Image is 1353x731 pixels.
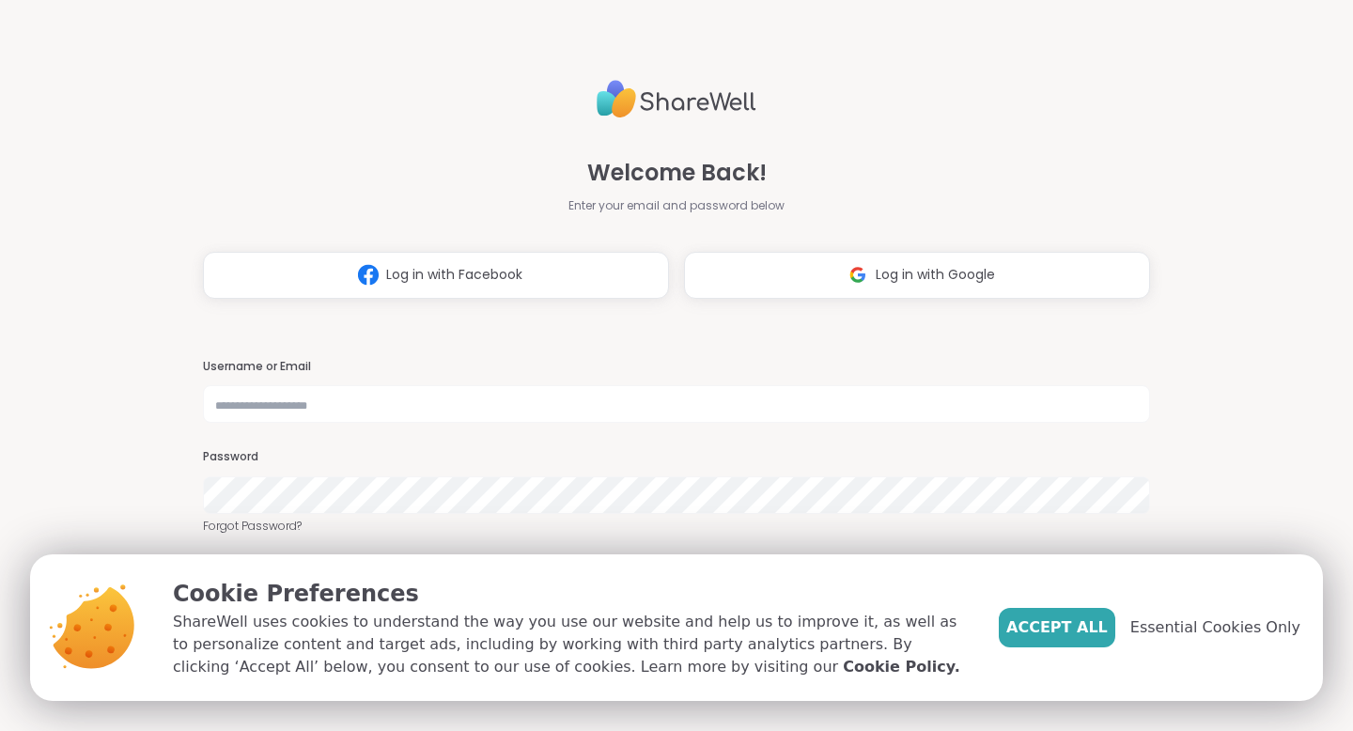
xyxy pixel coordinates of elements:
h3: Password [203,449,1150,465]
p: Cookie Preferences [173,577,969,611]
button: Log in with Facebook [203,252,669,299]
span: Accept All [1006,616,1108,639]
span: Welcome Back! [587,156,767,190]
button: Accept All [999,608,1115,647]
img: ShareWell Logomark [840,257,876,292]
a: Cookie Policy. [843,656,959,678]
span: Log in with Google [876,265,995,285]
h3: Username or Email [203,359,1150,375]
img: ShareWell Logomark [350,257,386,292]
p: ShareWell uses cookies to understand the way you use our website and help us to improve it, as we... [173,611,969,678]
span: Enter your email and password below [568,197,785,214]
a: Forgot Password? [203,518,1150,535]
button: Log in with Google [684,252,1150,299]
span: Log in with Facebook [386,265,522,285]
img: ShareWell Logo [597,72,756,126]
span: Essential Cookies Only [1130,616,1300,639]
